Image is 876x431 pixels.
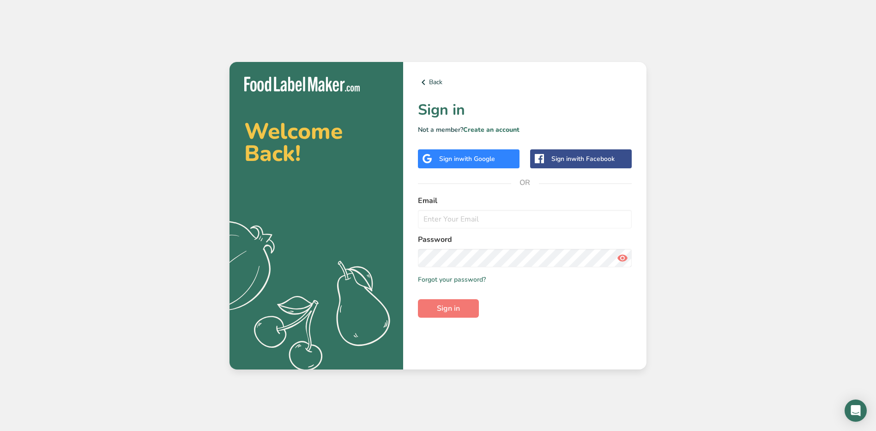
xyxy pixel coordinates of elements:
[845,400,867,422] div: Open Intercom Messenger
[418,275,486,284] a: Forgot your password?
[418,77,632,88] a: Back
[437,303,460,314] span: Sign in
[418,125,632,135] p: Not a member?
[418,99,632,121] h1: Sign in
[418,234,632,245] label: Password
[551,154,615,164] div: Sign in
[418,299,479,318] button: Sign in
[418,210,632,228] input: Enter Your Email
[244,120,388,165] h2: Welcome Back!
[418,195,632,206] label: Email
[459,154,495,163] span: with Google
[463,125,520,134] a: Create an account
[244,77,360,92] img: Food Label Maker
[511,169,539,197] span: OR
[439,154,495,164] div: Sign in
[571,154,615,163] span: with Facebook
